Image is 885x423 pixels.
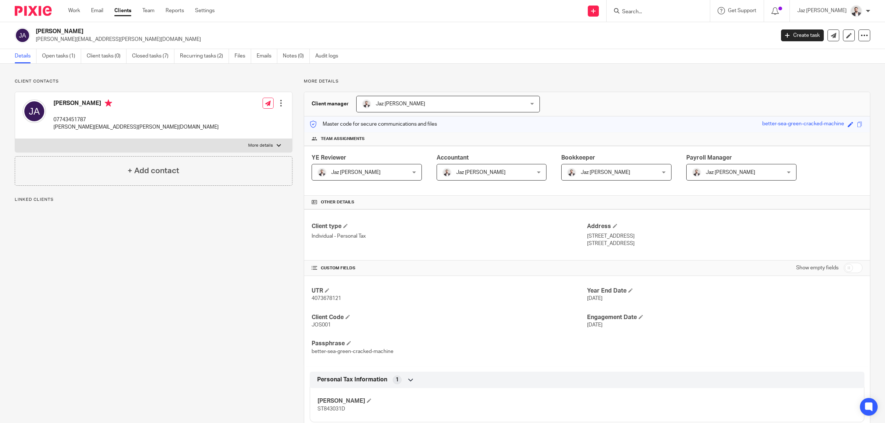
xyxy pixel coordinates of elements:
[15,6,52,16] img: Pixie
[362,99,371,108] img: 48292-0008-compressed%20square.jpg
[587,223,863,230] h4: Address
[621,9,688,15] input: Search
[706,170,755,175] span: Jaz [PERSON_NAME]
[331,170,381,175] span: Jaz [PERSON_NAME]
[312,233,587,240] p: Individual - Personal Tax
[312,340,587,347] h4: Passphrase
[587,240,863,247] p: [STREET_ADDRESS]
[235,49,251,63] a: Files
[312,223,587,230] h4: Client type
[132,49,174,63] a: Closed tasks (7)
[87,49,126,63] a: Client tasks (0)
[587,287,863,295] h4: Year End Date
[561,155,595,161] span: Bookkeeper
[53,123,219,131] p: [PERSON_NAME][EMAIL_ADDRESS][PERSON_NAME][DOMAIN_NAME]
[317,376,387,384] span: Personal Tax Information
[283,49,310,63] a: Notes (0)
[587,322,603,328] span: [DATE]
[15,78,292,84] p: Client contacts
[128,165,179,176] h4: + Add contact
[456,170,506,175] span: Jaz [PERSON_NAME]
[781,29,824,41] a: Create task
[728,8,756,13] span: Get Support
[376,101,425,106] span: Jaz [PERSON_NAME]
[15,197,292,203] p: Linked clients
[315,49,344,63] a: Audit logs
[36,36,770,43] p: [PERSON_NAME][EMAIL_ADDRESS][PERSON_NAME][DOMAIN_NAME]
[91,7,103,14] a: Email
[180,49,229,63] a: Recurring tasks (2)
[248,143,273,148] p: More details
[312,314,587,321] h4: Client Code
[36,28,623,35] h2: [PERSON_NAME]
[317,406,345,412] span: ST843031D
[567,168,576,177] img: 48292-0008-compressed%20square.jpg
[321,136,365,142] span: Team assignments
[312,265,587,271] h4: CUSTOM FIELDS
[686,155,732,161] span: Payroll Manager
[42,49,81,63] a: Open tasks (1)
[53,116,219,123] p: 07743451787
[587,296,603,301] span: [DATE]
[114,7,131,14] a: Clients
[587,233,863,240] p: [STREET_ADDRESS]
[105,99,112,107] i: Primary
[22,99,46,123] img: svg%3E
[312,322,331,328] span: JOS001
[310,120,437,128] p: Master code for secure communications and files
[581,170,630,175] span: Jaz [PERSON_NAME]
[15,28,30,43] img: svg%3E
[317,168,326,177] img: 48292-0008-compressed%20square.jpg
[166,7,184,14] a: Reports
[195,7,215,14] a: Settings
[692,168,701,177] img: 48292-0008-compressed%20square.jpg
[312,349,393,354] span: better-sea-green-cracked-machine
[312,296,341,301] span: 4073678121
[317,397,587,405] h4: [PERSON_NAME]
[15,49,37,63] a: Details
[304,78,870,84] p: More details
[312,287,587,295] h4: UTR
[762,120,844,129] div: better-sea-green-cracked-machine
[312,100,349,108] h3: Client manager
[437,155,469,161] span: Accountant
[796,264,839,272] label: Show empty fields
[53,99,219,109] h4: [PERSON_NAME]
[587,314,863,321] h4: Engagement Date
[68,7,80,14] a: Work
[850,5,862,17] img: 48292-0008-compressed%20square.jpg
[312,155,346,161] span: YE Reviewer
[321,199,354,205] span: Other details
[442,168,451,177] img: 48292-0008-compressed%20square.jpg
[142,7,155,14] a: Team
[257,49,277,63] a: Emails
[797,7,847,14] p: Jaz [PERSON_NAME]
[396,376,399,384] span: 1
